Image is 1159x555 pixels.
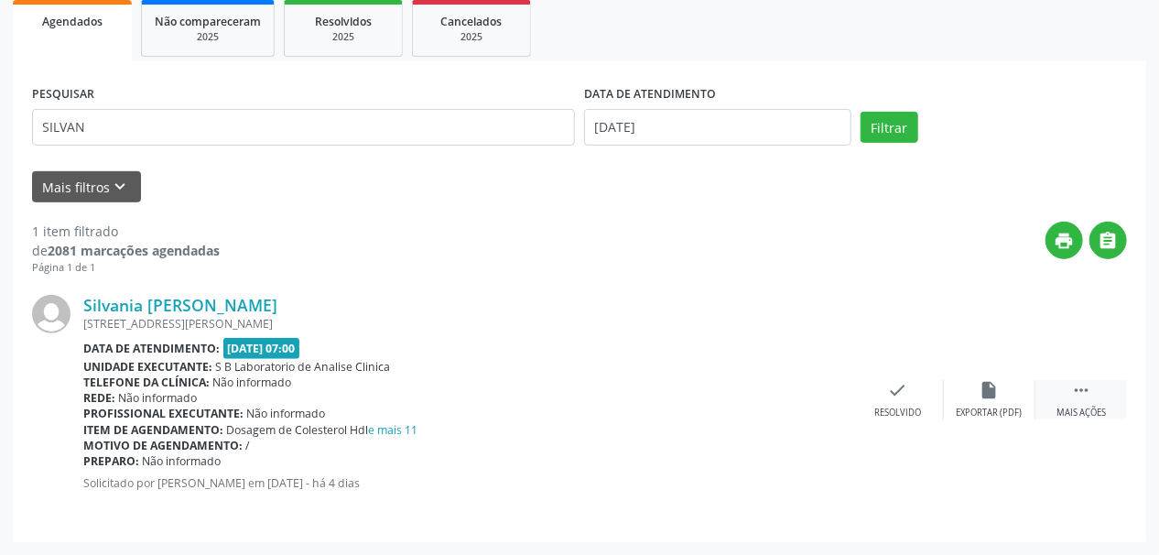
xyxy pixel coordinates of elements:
[369,422,418,438] a: e mais 11
[213,375,292,390] span: Não informado
[83,295,277,315] a: Silvania [PERSON_NAME]
[83,406,244,421] b: Profissional executante:
[111,177,131,197] i: keyboard_arrow_down
[32,260,220,276] div: Página 1 de 1
[246,438,251,453] span: /
[223,338,300,359] span: [DATE] 07:00
[32,222,220,241] div: 1 item filtrado
[874,407,921,419] div: Resolvido
[155,14,261,29] span: Não compareceram
[32,81,94,109] label: PESQUISAR
[83,453,139,469] b: Preparo:
[861,112,918,143] button: Filtrar
[957,407,1023,419] div: Exportar (PDF)
[83,375,210,390] b: Telefone da clínica:
[888,380,908,400] i: check
[441,14,503,29] span: Cancelados
[143,453,222,469] span: Não informado
[83,341,220,356] b: Data de atendimento:
[1071,380,1091,400] i: 
[119,390,198,406] span: Não informado
[42,14,103,29] span: Agendados
[83,475,852,491] p: Solicitado por [PERSON_NAME] em [DATE] - há 4 dias
[1055,231,1075,251] i: print
[1099,231,1119,251] i: 
[32,295,70,333] img: img
[980,380,1000,400] i: insert_drive_file
[1089,222,1127,259] button: 
[32,171,141,203] button: Mais filtroskeyboard_arrow_down
[584,81,716,109] label: DATA DE ATENDIMENTO
[48,242,220,259] strong: 2081 marcações agendadas
[227,422,418,438] span: Dosagem de Colesterol Hdl
[315,14,372,29] span: Resolvidos
[32,109,575,146] input: Nome, CNS
[1056,407,1106,419] div: Mais ações
[83,316,852,332] div: [STREET_ADDRESS][PERSON_NAME]
[83,359,212,375] b: Unidade executante:
[83,390,115,406] b: Rede:
[155,30,261,44] div: 2025
[32,241,220,260] div: de
[83,438,243,453] b: Motivo de agendamento:
[83,422,223,438] b: Item de agendamento:
[1045,222,1083,259] button: print
[584,109,851,146] input: Selecione um intervalo
[247,406,326,421] span: Não informado
[216,359,391,375] span: S B Laboratorio de Analise Clinica
[298,30,389,44] div: 2025
[426,30,517,44] div: 2025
